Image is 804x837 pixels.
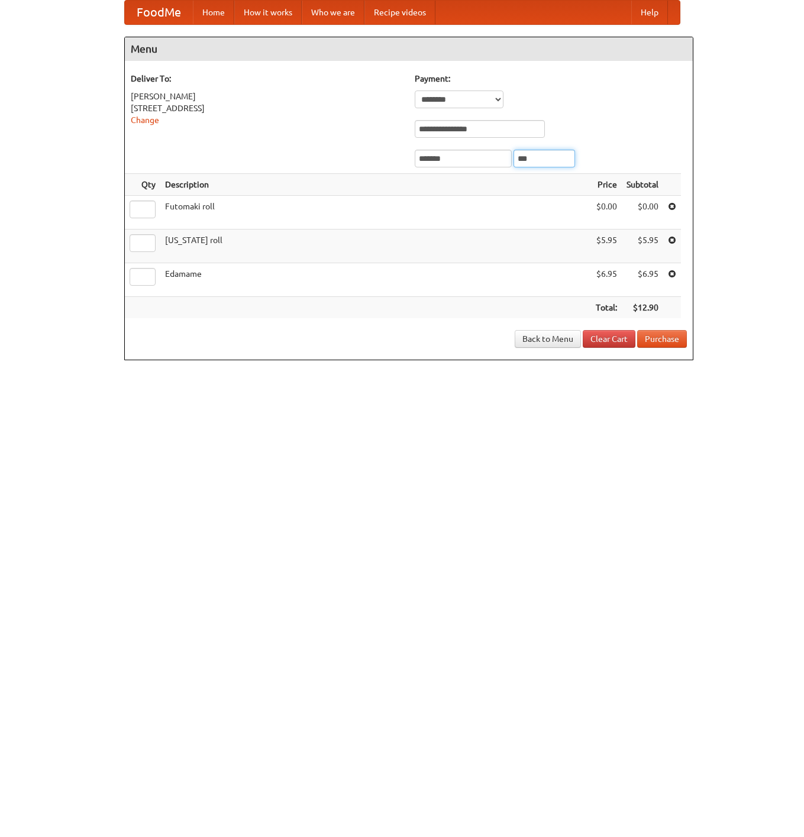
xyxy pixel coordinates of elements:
th: Qty [125,174,160,196]
td: [US_STATE] roll [160,230,591,263]
td: $0.00 [622,196,663,230]
h5: Deliver To: [131,73,403,85]
td: $5.95 [622,230,663,263]
td: $6.95 [622,263,663,297]
a: Change [131,115,159,125]
td: Futomaki roll [160,196,591,230]
a: Back to Menu [515,330,581,348]
a: Clear Cart [583,330,635,348]
th: Total: [591,297,622,319]
div: [PERSON_NAME] [131,91,403,102]
div: [STREET_ADDRESS] [131,102,403,114]
h4: Menu [125,37,693,61]
a: How it works [234,1,302,24]
td: $5.95 [591,230,622,263]
a: Recipe videos [364,1,435,24]
a: Home [193,1,234,24]
th: Subtotal [622,174,663,196]
button: Purchase [637,330,687,348]
th: $12.90 [622,297,663,319]
td: Edamame [160,263,591,297]
a: Help [631,1,668,24]
th: Description [160,174,591,196]
td: $0.00 [591,196,622,230]
a: Who we are [302,1,364,24]
th: Price [591,174,622,196]
h5: Payment: [415,73,687,85]
td: $6.95 [591,263,622,297]
a: FoodMe [125,1,193,24]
